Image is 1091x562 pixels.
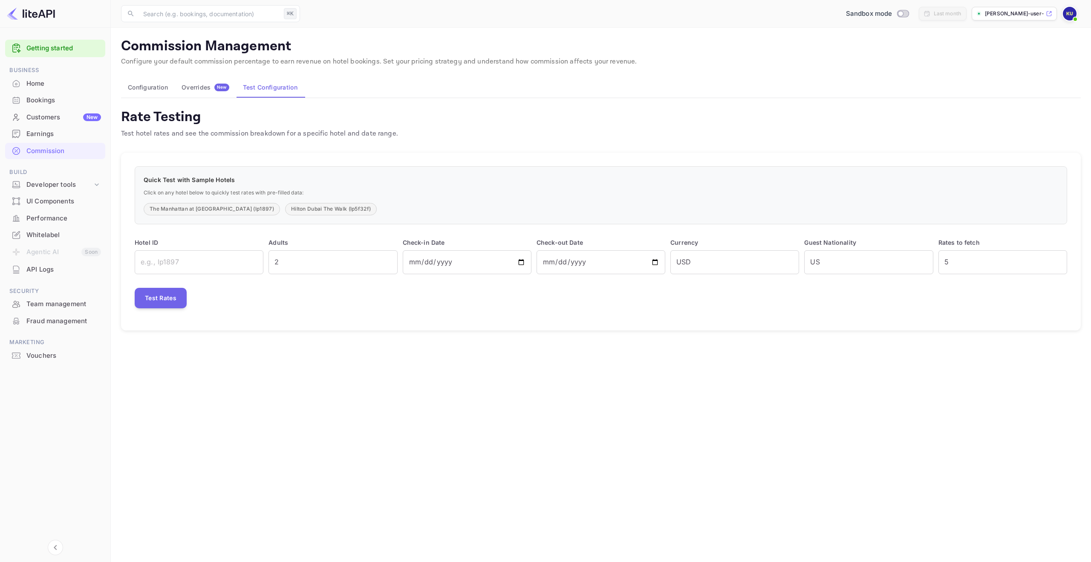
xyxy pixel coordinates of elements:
[5,66,105,75] span: Business
[670,238,799,247] p: Currency
[138,5,280,22] input: Search (e.g. bookings, documentation)
[5,227,105,243] div: Whitelabel
[5,109,105,125] a: CustomersNew
[26,79,101,89] div: Home
[26,113,101,122] div: Customers
[5,348,105,363] a: Vouchers
[5,92,105,108] a: Bookings
[121,129,398,139] p: Test hotel rates and see the commission breakdown for a specific hotel and date range.
[26,265,101,275] div: API Logs
[5,177,105,192] div: Developer tools
[5,168,105,177] span: Build
[135,288,187,308] button: Test Rates
[5,143,105,159] div: Commission
[5,92,105,109] div: Bookings
[403,238,531,247] p: Check-in Date
[804,250,933,274] input: US
[5,338,105,347] span: Marketing
[5,296,105,313] div: Team management
[5,313,105,329] a: Fraud management
[5,210,105,227] div: Performance
[1063,7,1077,20] img: Kasper User
[5,143,105,159] a: Commission
[5,296,105,312] a: Team management
[5,287,105,296] span: Security
[268,238,397,247] p: Adults
[26,316,101,326] div: Fraud management
[285,203,377,215] button: Hilton Dubai The Walk (lp5f32f)
[5,126,105,142] a: Earnings
[5,75,105,92] div: Home
[26,197,101,206] div: UI Components
[26,299,101,309] div: Team management
[121,108,398,125] h4: Rate Testing
[5,193,105,210] div: UI Components
[284,8,297,19] div: ⌘K
[26,351,101,361] div: Vouchers
[144,203,280,215] button: The Manhattan at [GEOGRAPHIC_DATA] (lp1897)
[5,261,105,278] div: API Logs
[5,109,105,126] div: CustomersNew
[144,189,1058,197] p: Click on any hotel below to quickly test rates with pre-filled data:
[5,313,105,330] div: Fraud management
[5,126,105,142] div: Earnings
[121,77,175,98] button: Configuration
[26,180,92,190] div: Developer tools
[26,129,101,139] div: Earnings
[804,238,933,247] p: Guest Nationality
[985,10,1044,17] p: [PERSON_NAME]-user-nxcbp.nuit...
[5,75,105,91] a: Home
[670,250,799,274] input: USD
[843,9,912,19] div: Switch to Production mode
[26,146,101,156] div: Commission
[48,540,63,555] button: Collapse navigation
[144,175,1058,184] p: Quick Test with Sample Hotels
[26,214,101,223] div: Performance
[5,210,105,226] a: Performance
[846,9,892,19] span: Sandbox mode
[5,227,105,243] a: Whitelabel
[5,261,105,277] a: API Logs
[5,40,105,57] div: Getting started
[7,7,55,20] img: LiteAPI logo
[121,57,1081,67] p: Configure your default commission percentage to earn revenue on hotel bookings. Set your pricing ...
[236,77,304,98] button: Test Configuration
[182,84,229,91] div: Overrides
[26,230,101,240] div: Whitelabel
[26,43,101,53] a: Getting started
[135,250,263,274] input: e.g., lp1897
[934,10,961,17] div: Last month
[121,38,1081,55] p: Commission Management
[5,348,105,364] div: Vouchers
[26,96,101,105] div: Bookings
[537,238,665,247] p: Check-out Date
[938,238,1067,247] p: Rates to fetch
[5,193,105,209] a: UI Components
[135,238,263,247] p: Hotel ID
[83,113,101,121] div: New
[214,84,229,90] span: New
